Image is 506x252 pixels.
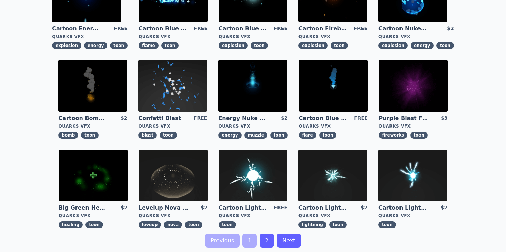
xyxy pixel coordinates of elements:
[298,221,326,228] span: lightning
[379,114,428,122] a: Purple Blast Fireworks
[218,132,241,139] span: energy
[58,123,127,129] div: Quarks VFX
[58,60,127,112] img: imgAlt
[242,234,257,248] a: 1
[378,25,428,32] a: Cartoon Nuke Energy Explosion
[298,204,348,212] a: Cartoon Lightning Ball Explosion
[274,204,287,212] div: FREE
[85,221,103,228] span: toon
[138,123,207,129] div: Quarks VFX
[361,204,367,212] div: $2
[299,114,348,122] a: Cartoon Blue Flare
[219,34,287,39] div: Quarks VFX
[58,132,78,139] span: bomb
[281,114,287,122] div: $2
[331,42,348,49] span: toon
[441,114,447,122] div: $3
[379,123,448,129] div: Quarks VFX
[251,42,268,49] span: toon
[139,213,208,219] div: Quarks VFX
[277,234,301,248] a: Next
[121,204,128,212] div: $2
[139,204,188,212] a: Levelup Nova Effect
[298,150,367,201] img: imgAlt
[121,114,127,122] div: $2
[270,132,288,139] span: toon
[299,132,316,139] span: flare
[138,132,157,139] span: blast
[139,34,208,39] div: Quarks VFX
[114,25,128,32] div: FREE
[319,132,337,139] span: toon
[298,42,328,49] span: explosion
[378,213,447,219] div: Quarks VFX
[354,25,367,32] div: FREE
[185,221,202,228] span: toon
[260,234,274,248] a: 2
[378,204,428,212] a: Cartoon Lightning Ball with Bloom
[218,123,287,129] div: Quarks VFX
[219,213,287,219] div: Quarks VFX
[81,132,99,139] span: toon
[138,114,188,122] a: Confetti Blast
[379,60,448,112] img: imgAlt
[138,60,207,112] img: imgAlt
[218,114,268,122] a: Energy Nuke Muzzle Flash
[58,114,108,122] a: Cartoon Bomb Fuse
[205,234,240,248] a: Previous
[139,150,208,201] img: imgAlt
[379,132,407,139] span: fireworks
[447,25,454,32] div: $2
[218,60,287,112] img: imgAlt
[194,25,208,32] div: FREE
[219,42,248,49] span: explosion
[329,221,347,228] span: toon
[378,150,447,201] img: imgAlt
[194,114,207,122] div: FREE
[110,42,128,49] span: toon
[164,221,182,228] span: nova
[139,42,159,49] span: flame
[244,132,267,139] span: muzzle
[436,42,454,49] span: toon
[201,204,208,212] div: $2
[378,221,396,228] span: toon
[59,150,128,201] img: imgAlt
[219,221,236,228] span: toon
[410,132,428,139] span: toon
[411,42,434,49] span: energy
[59,221,83,228] span: healing
[298,213,367,219] div: Quarks VFX
[219,25,268,32] a: Cartoon Blue Gas Explosion
[274,25,287,32] div: FREE
[161,42,179,49] span: toon
[441,204,447,212] div: $2
[59,213,128,219] div: Quarks VFX
[160,132,177,139] span: toon
[59,204,108,212] a: Big Green Healing Effect
[378,42,408,49] span: explosion
[52,34,128,39] div: Quarks VFX
[52,42,81,49] span: explosion
[299,123,368,129] div: Quarks VFX
[354,114,367,122] div: FREE
[219,204,268,212] a: Cartoon Lightning Ball
[139,25,188,32] a: Cartoon Blue Flamethrower
[52,25,102,32] a: Cartoon Energy Explosion
[298,25,348,32] a: Cartoon Fireball Explosion
[378,34,454,39] div: Quarks VFX
[139,221,161,228] span: leveup
[84,42,107,49] span: energy
[298,34,367,39] div: Quarks VFX
[219,150,287,201] img: imgAlt
[299,60,368,112] img: imgAlt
